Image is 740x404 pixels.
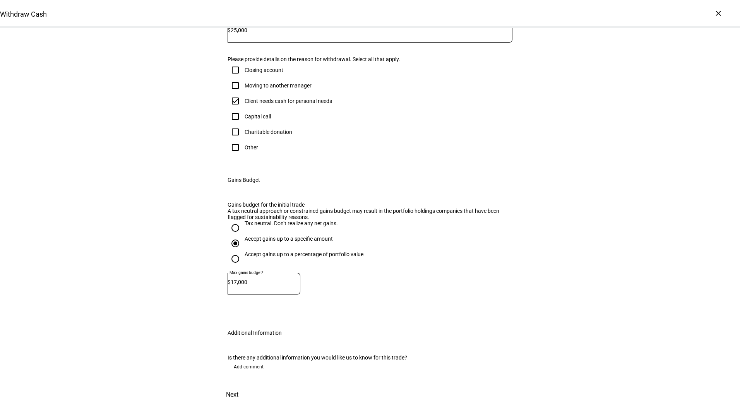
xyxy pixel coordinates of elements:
[228,177,260,183] div: Gains Budget
[228,354,512,361] div: Is there any additional information you would like us to know for this trade?
[228,202,512,208] div: Gains budget for the initial trade
[245,98,332,104] div: Client needs cash for personal needs
[245,82,312,89] div: Moving to another manager
[245,113,271,120] div: Capital call
[245,144,258,151] div: Other
[215,385,249,404] button: Next
[228,279,231,285] span: $
[234,361,264,373] span: Add comment
[230,270,264,275] mat-label: Max gains budget*
[245,236,333,242] div: Accept gains up to a specific amount
[228,361,270,373] button: Add comment
[712,7,725,19] div: ×
[245,67,283,73] div: Closing account
[228,330,282,336] div: Additional Information
[226,385,238,404] span: Next
[228,208,512,220] div: A tax neutral approach or constrained gains budget may result in the portfolio holdings companies...
[228,27,231,33] span: $
[245,251,363,257] div: Accept gains up to a percentage of portfolio value
[245,220,338,226] div: Tax neutral. Don’t realize any net gains.
[245,129,292,135] div: Charitable donation
[228,56,512,62] div: Please provide details on the reason for withdrawal. Select all that apply.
